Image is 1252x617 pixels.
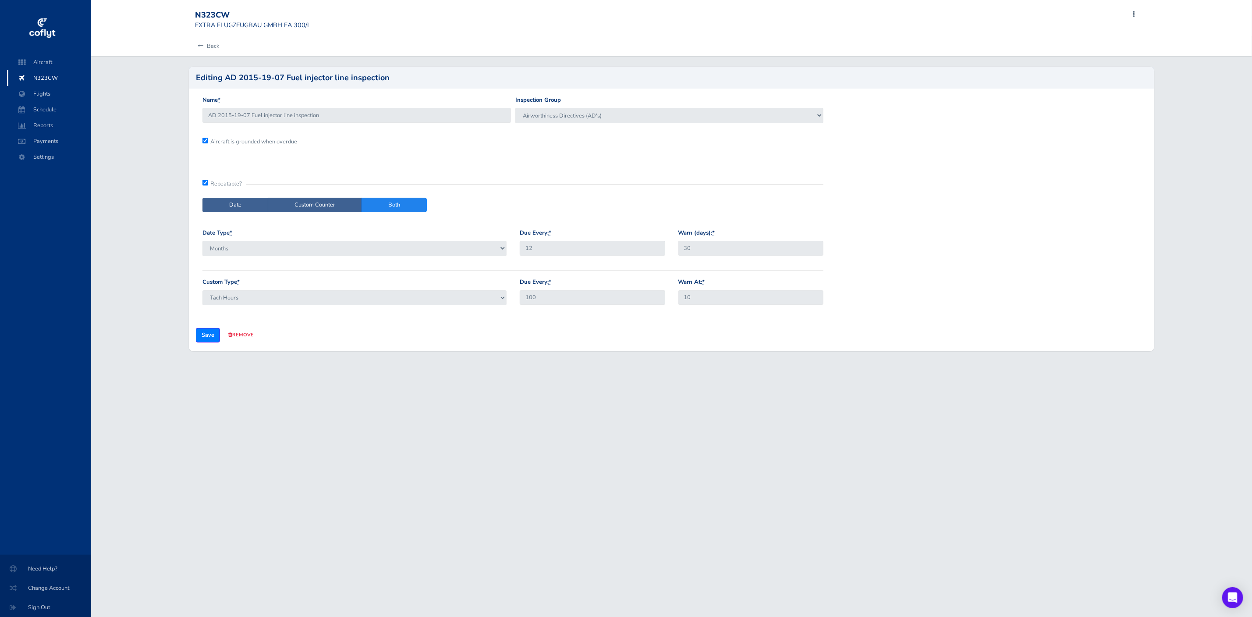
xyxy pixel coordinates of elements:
[202,278,240,287] label: Custom Type
[195,36,219,56] a: Back
[200,137,513,146] div: Aircraft is grounded when overdue
[16,70,82,86] span: N323CW
[1222,587,1243,608] div: Open Intercom Messenger
[196,74,390,82] h2: Editing AD 2015-19-07 Fuel injector line inspection
[202,96,220,105] label: Name
[549,278,551,286] abbr: required
[202,228,232,238] label: Date Type
[11,599,81,615] span: Sign Out
[195,21,311,29] small: EXTRA FLUGZEUGBAU GMBH EA 300/L
[16,149,82,165] span: Settings
[218,96,220,104] abbr: required
[520,228,551,238] label: Due Every:
[16,86,82,102] span: Flights
[16,133,82,149] span: Payments
[11,580,81,596] span: Change Account
[520,278,551,287] label: Due Every:
[16,54,82,70] span: Aircraft
[16,102,82,118] span: Schedule
[195,11,311,20] div: N323CW
[11,561,81,577] span: Need Help?
[702,278,705,286] abbr: required
[202,179,823,184] div: Repeatable?
[678,228,715,238] label: Warn (days):
[549,229,551,237] abbr: required
[230,229,232,237] abbr: required
[228,332,254,338] a: remove
[515,96,561,105] label: Inspection Group
[196,328,220,342] input: Save
[362,198,427,212] label: Both
[16,118,82,133] span: Reports
[268,198,362,212] label: Custom Counter
[237,278,240,286] abbr: required
[28,15,57,42] img: coflyt logo
[202,198,268,212] label: Date
[678,278,705,287] label: Warn At:
[713,229,715,237] abbr: required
